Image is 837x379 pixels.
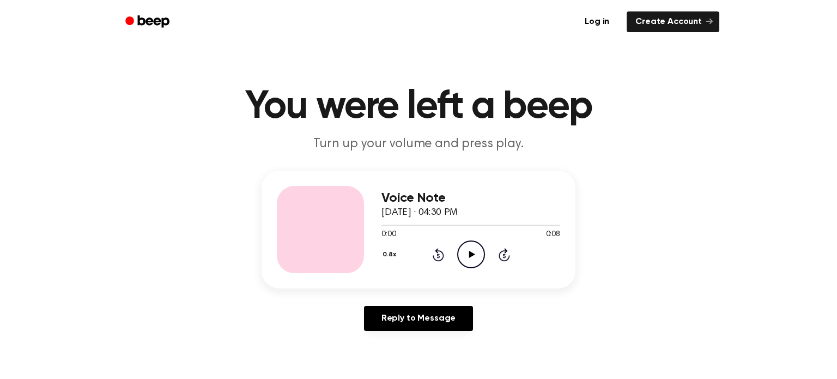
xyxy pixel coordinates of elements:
[381,208,458,218] span: [DATE] · 04:30 PM
[627,11,719,32] a: Create Account
[381,245,400,264] button: 0.8x
[364,306,473,331] a: Reply to Message
[139,87,697,127] h1: You were left a beep
[209,135,628,153] p: Turn up your volume and press play.
[546,229,560,240] span: 0:08
[574,9,620,34] a: Log in
[118,11,179,33] a: Beep
[381,191,560,206] h3: Voice Note
[381,229,396,240] span: 0:00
